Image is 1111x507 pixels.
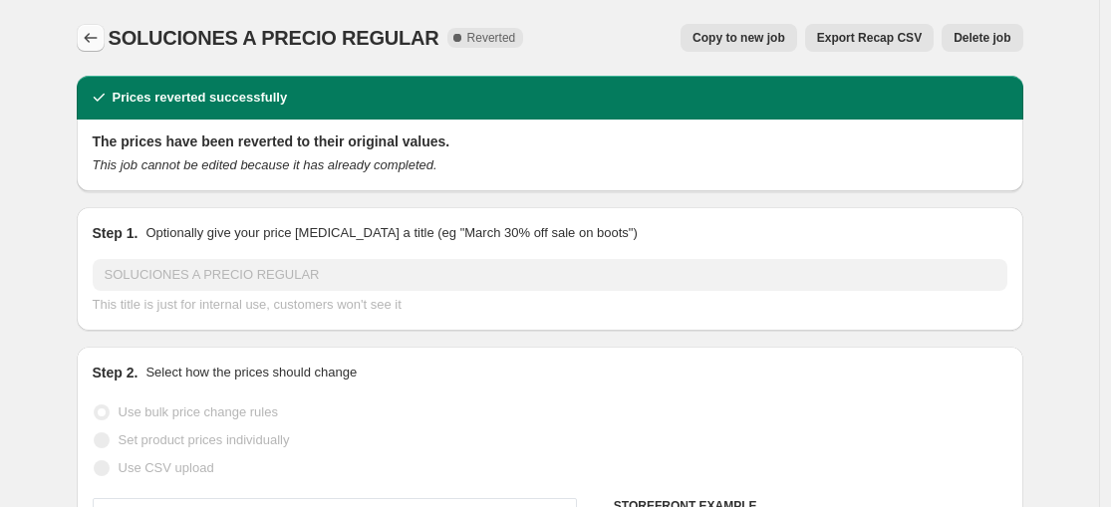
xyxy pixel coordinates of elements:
[817,30,922,46] span: Export Recap CSV
[93,297,402,312] span: This title is just for internal use, customers won't see it
[93,131,1007,151] h2: The prices have been reverted to their original values.
[93,259,1007,291] input: 30% off holiday sale
[942,24,1022,52] button: Delete job
[467,30,516,46] span: Reverted
[145,363,357,382] p: Select how the prices should change
[805,24,934,52] button: Export Recap CSV
[93,157,437,172] i: This job cannot be edited because it has already completed.
[77,24,105,52] button: Price change jobs
[954,30,1010,46] span: Delete job
[93,223,139,243] h2: Step 1.
[681,24,797,52] button: Copy to new job
[145,223,637,243] p: Optionally give your price [MEDICAL_DATA] a title (eg "March 30% off sale on boots")
[113,88,288,108] h2: Prices reverted successfully
[93,363,139,382] h2: Step 2.
[119,404,278,419] span: Use bulk price change rules
[109,27,439,49] span: SOLUCIONES A PRECIO REGULAR
[119,460,214,475] span: Use CSV upload
[693,30,785,46] span: Copy to new job
[119,432,290,447] span: Set product prices individually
